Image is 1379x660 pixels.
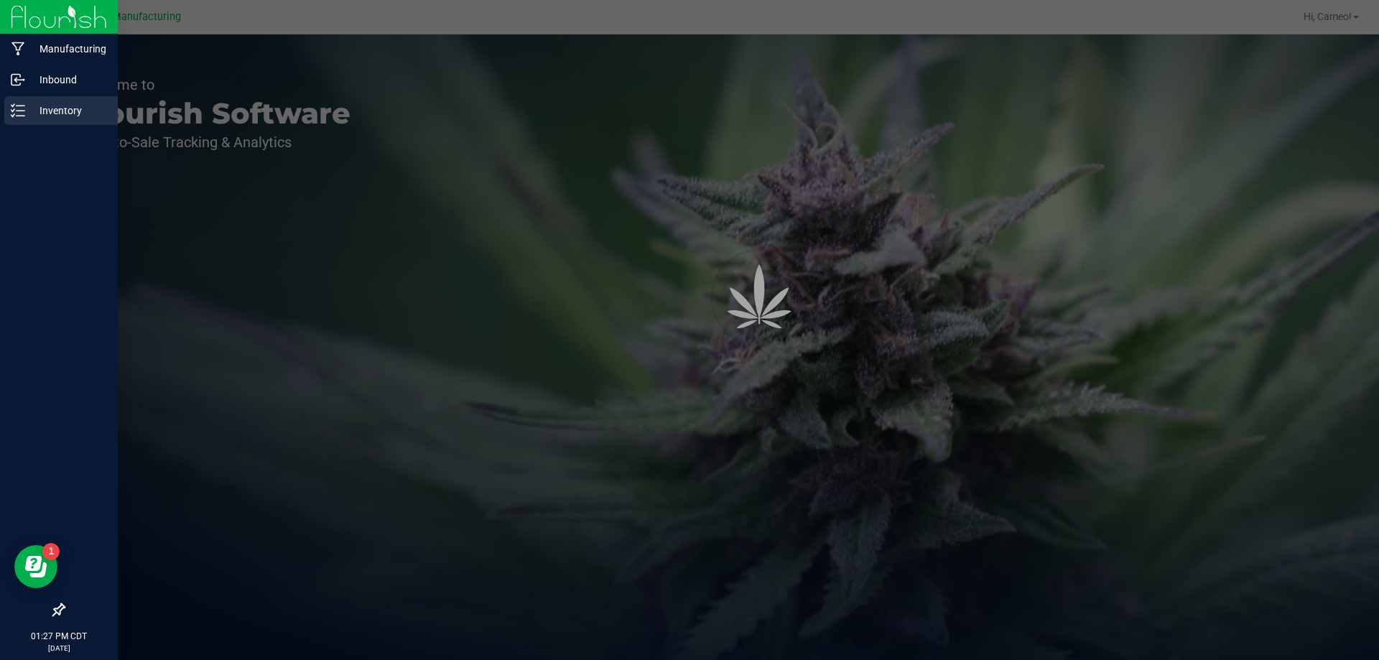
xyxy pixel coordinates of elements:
[14,545,57,588] iframe: Resource center
[25,102,111,119] p: Inventory
[25,71,111,88] p: Inbound
[25,40,111,57] p: Manufacturing
[6,630,111,643] p: 01:27 PM CDT
[6,643,111,654] p: [DATE]
[11,103,25,118] inline-svg: Inventory
[11,73,25,87] inline-svg: Inbound
[42,543,60,560] iframe: Resource center unread badge
[11,42,25,56] inline-svg: Manufacturing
